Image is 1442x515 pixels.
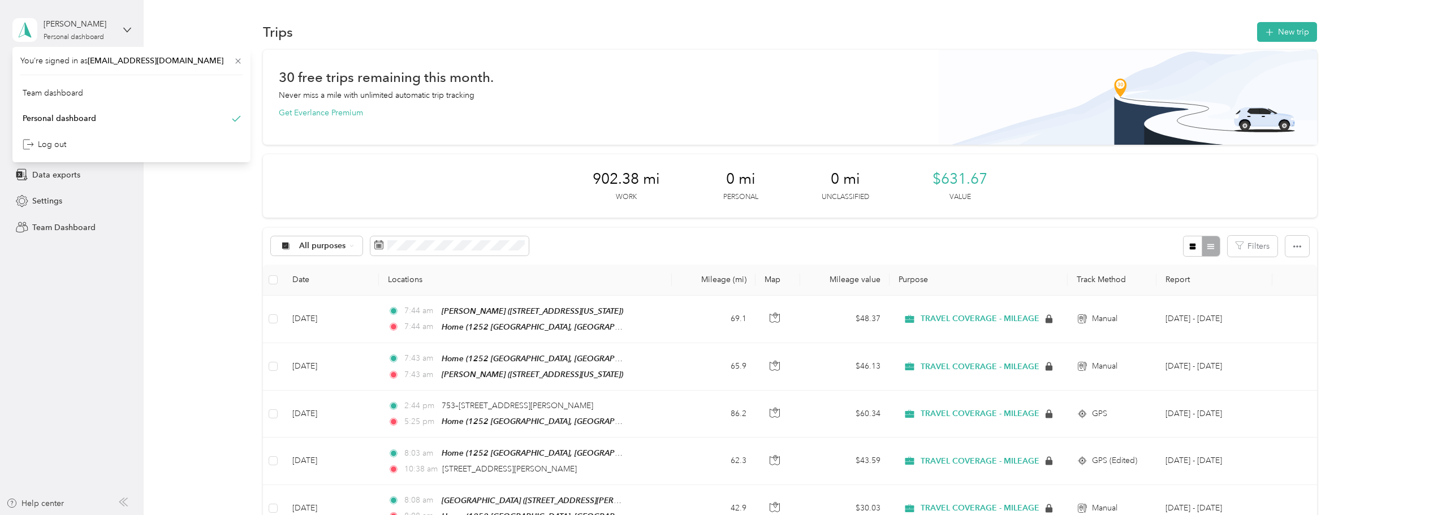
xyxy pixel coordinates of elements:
[404,416,437,428] span: 5:25 pm
[921,456,1039,466] span: TRAVEL COVERAGE - MILEAGE
[23,112,96,124] div: Personal dashboard
[442,322,993,332] span: Home (1252 [GEOGRAPHIC_DATA], [GEOGRAPHIC_DATA], [GEOGRAPHIC_DATA], [GEOGRAPHIC_DATA] , [GEOGRAPH...
[32,169,80,181] span: Data exports
[279,107,363,119] button: Get Everlance Premium
[23,87,83,99] div: Team dashboard
[1156,438,1272,484] td: Aug 1 - 31, 2025
[1156,343,1272,391] td: Aug 1 - 31, 2025
[672,438,756,484] td: 62.3
[263,26,293,38] h1: Trips
[593,170,660,188] span: 902.38 mi
[1156,296,1272,343] td: Aug 1 - 31, 2025
[1068,265,1157,296] th: Track Method
[442,464,577,474] span: [STREET_ADDRESS][PERSON_NAME]
[20,55,243,67] span: You’re signed in as
[822,192,869,202] p: Unclassified
[404,305,437,317] span: 7:44 am
[949,192,971,202] p: Value
[672,343,756,391] td: 65.9
[404,463,438,475] span: 10:38 am
[299,242,346,250] span: All purposes
[921,314,1039,324] span: TRAVEL COVERAGE - MILEAGE
[283,391,379,438] td: [DATE]
[404,447,437,460] span: 8:03 am
[672,391,756,438] td: 86.2
[442,448,993,458] span: Home (1252 [GEOGRAPHIC_DATA], [GEOGRAPHIC_DATA], [GEOGRAPHIC_DATA], [GEOGRAPHIC_DATA] , [GEOGRAPH...
[672,265,756,296] th: Mileage (mi)
[932,170,987,188] span: $631.67
[442,401,593,410] span: 753–[STREET_ADDRESS][PERSON_NAME]
[44,34,104,41] div: Personal dashboard
[283,343,379,391] td: [DATE]
[88,56,223,66] span: [EMAIL_ADDRESS][DOMAIN_NAME]
[279,71,494,83] h1: 30 free trips remaining this month.
[1092,313,1117,325] span: Manual
[442,496,702,505] span: [GEOGRAPHIC_DATA] ([STREET_ADDRESS][PERSON_NAME][US_STATE])
[616,192,637,202] p: Work
[1156,391,1272,438] td: Aug 1 - 31, 2025
[32,195,62,207] span: Settings
[890,265,1068,296] th: Purpose
[404,400,437,412] span: 2:44 pm
[921,503,1039,513] span: TRAVEL COVERAGE - MILEAGE
[800,296,890,343] td: $48.37
[723,192,758,202] p: Personal
[404,494,437,507] span: 8:08 am
[404,321,437,333] span: 7:44 am
[800,438,890,484] td: $43.59
[379,265,672,296] th: Locations
[726,170,755,188] span: 0 mi
[283,265,379,296] th: Date
[831,170,860,188] span: 0 mi
[32,222,96,233] span: Team Dashboard
[279,89,474,101] p: Never miss a mile with unlimited automatic trip tracking
[442,370,623,379] span: [PERSON_NAME] ([STREET_ADDRESS][US_STATE])
[1092,408,1107,420] span: GPS
[1092,360,1117,373] span: Manual
[800,391,890,438] td: $60.34
[755,265,800,296] th: Map
[442,306,623,315] span: [PERSON_NAME] ([STREET_ADDRESS][US_STATE])
[6,497,64,509] button: Help center
[442,354,993,363] span: Home (1252 [GEOGRAPHIC_DATA], [GEOGRAPHIC_DATA], [GEOGRAPHIC_DATA], [GEOGRAPHIC_DATA] , [GEOGRAPH...
[1092,502,1117,514] span: Manual
[1092,455,1137,467] span: GPS (Edited)
[44,18,114,30] div: [PERSON_NAME]
[404,352,437,365] span: 7:43 am
[800,343,890,391] td: $46.13
[800,265,890,296] th: Mileage value
[1257,22,1317,42] button: New trip
[283,296,379,343] td: [DATE]
[23,139,66,150] div: Log out
[672,296,756,343] td: 69.1
[921,409,1039,419] span: TRAVEL COVERAGE - MILEAGE
[442,417,993,426] span: Home (1252 [GEOGRAPHIC_DATA], [GEOGRAPHIC_DATA], [GEOGRAPHIC_DATA], [GEOGRAPHIC_DATA] , [GEOGRAPH...
[404,369,437,381] span: 7:43 am
[939,50,1317,145] img: Banner
[921,362,1039,372] span: TRAVEL COVERAGE - MILEAGE
[1156,265,1272,296] th: Report
[1228,236,1277,257] button: Filters
[283,438,379,484] td: [DATE]
[1379,452,1442,515] iframe: Everlance-gr Chat Button Frame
